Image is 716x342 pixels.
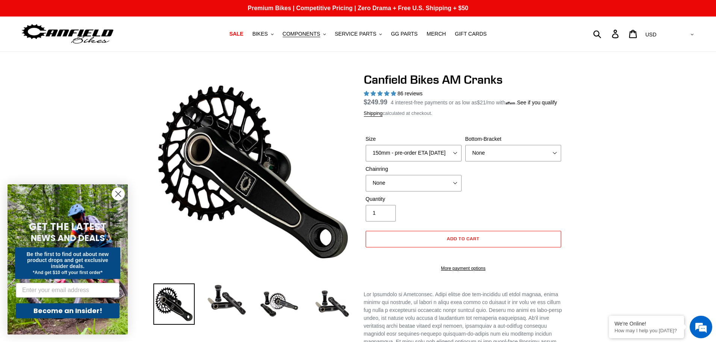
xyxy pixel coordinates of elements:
span: GG PARTS [391,31,418,37]
label: Size [366,135,462,143]
a: GIFT CARDS [451,29,490,39]
span: Be the first to find out about new product drops and get exclusive insider deals. [27,251,109,269]
img: Load image into Gallery viewer, CANFIELD-AM_DH-CRANKS [311,283,353,325]
span: BIKES [252,31,268,37]
a: More payment options [366,265,561,272]
a: GG PARTS [387,29,421,39]
span: Affirm [506,100,516,105]
p: 4 interest-free payments or as low as /mo with . [391,97,557,107]
button: Add to cart [366,231,561,247]
h1: Canfield Bikes AM Cranks [364,72,563,87]
a: Shipping [364,110,383,117]
img: Load image into Gallery viewer, Canfield Bikes AM Cranks [153,283,195,325]
span: MERCH [427,31,446,37]
div: calculated at checkout. [364,110,563,117]
p: How may I help you today? [615,328,678,333]
span: 4.97 stars [364,90,398,96]
span: Add to cart [447,236,480,241]
img: Canfield Bikes [21,22,115,46]
button: COMPONENTS [279,29,330,39]
span: COMPONENTS [283,31,320,37]
a: See if you qualify - Learn more about Affirm Financing (opens in modal) [517,99,557,105]
img: Load image into Gallery viewer, Canfield Cranks [206,283,247,316]
label: Bottom-Bracket [465,135,561,143]
span: NEWS AND DEALS [31,232,105,244]
span: SALE [229,31,243,37]
input: Enter your email address [16,283,120,298]
a: MERCH [423,29,450,39]
label: Chainring [366,165,462,173]
span: $249.99 [364,98,388,106]
button: BIKES [248,29,277,39]
span: *And get $10 off your first order* [33,270,102,275]
button: Become an Insider! [16,303,120,318]
span: GET THE LATEST [29,220,106,234]
span: SERVICE PARTS [335,31,376,37]
a: SALE [226,29,247,39]
label: Quantity [366,195,462,203]
img: Load image into Gallery viewer, Canfield Bikes AM Cranks [259,283,300,325]
button: SERVICE PARTS [331,29,386,39]
span: $21 [477,99,486,105]
span: GIFT CARDS [455,31,487,37]
div: We're Online! [615,321,678,327]
input: Search [597,26,616,42]
span: 86 reviews [397,90,422,96]
button: Close dialog [112,187,125,200]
